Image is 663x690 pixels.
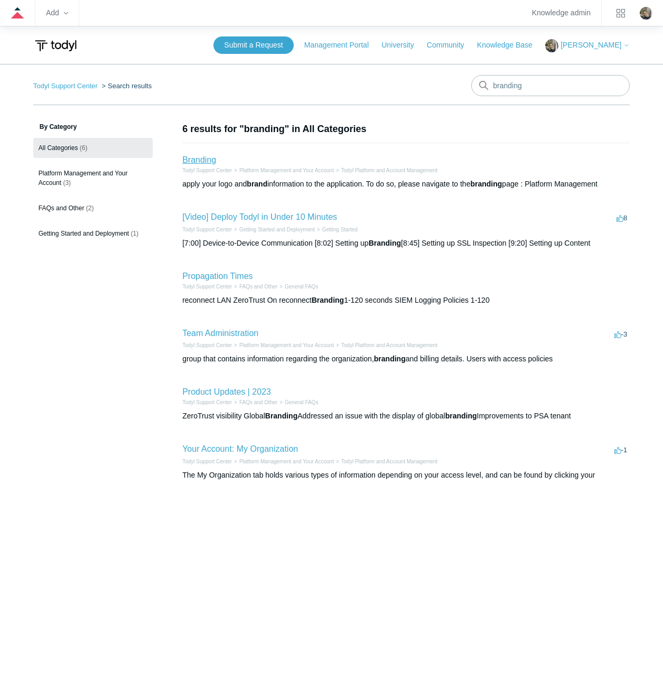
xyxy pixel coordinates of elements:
[381,40,424,51] a: University
[182,444,298,453] a: Your Account: My Organization
[239,342,334,348] a: Platform Management and Your Account
[182,387,271,396] a: Product Updates | 2023
[445,412,477,420] em: branding
[334,458,437,465] li: Todyl Platform and Account Management
[341,167,437,173] a: Todyl Platform and Account Management
[232,283,277,291] li: FAQs and Other
[285,284,318,290] a: General FAQs
[182,212,337,221] a: [Video] Deploy Todyl in Under 10 Minutes
[532,10,591,16] a: Knowledge admin
[239,284,277,290] a: FAQs and Other
[334,166,437,174] li: Todyl Platform and Account Management
[239,167,334,173] a: Platform Management and Your Account
[182,166,232,174] li: Todyl Support Center
[39,230,129,237] span: Getting Started and Deployment
[182,411,630,422] div: ZeroTrust visibility Global Addressed an issue with the display of global Improvements to PSA tenant
[232,398,277,406] li: FAQs and Other
[33,82,98,90] a: Todyl Support Center
[247,180,267,188] em: brand
[33,82,100,90] li: Todyl Support Center
[182,399,232,405] a: Todyl Support Center
[427,40,475,51] a: Community
[341,459,437,464] a: Todyl Platform and Account Management
[285,399,318,405] a: General FAQs
[182,155,216,164] a: Branding
[182,398,232,406] li: Todyl Support Center
[182,353,630,365] div: group that contains information regarding the organization, and billing details. Users with acces...
[182,459,232,464] a: Todyl Support Center
[182,283,232,291] li: Todyl Support Center
[131,230,139,237] span: (1)
[341,342,437,348] a: Todyl Platform and Account Management
[232,166,334,174] li: Platform Management and Your Account
[374,355,406,363] em: branding
[471,75,630,96] input: Search
[33,198,153,218] a: FAQs and Other (2)
[33,223,153,244] a: Getting Started and Deployment (1)
[213,36,293,54] a: Submit a Request
[182,238,630,249] div: [7:00] Device-to-Device Communication [8:02] Setting up [8:45] Setting up SSL Inspection [9:20] S...
[182,122,630,136] h1: 6 results for "branding" in All Categories
[315,226,358,234] li: Getting Started
[182,458,232,465] li: Todyl Support Center
[334,341,437,349] li: Todyl Platform and Account Management
[33,138,153,158] a: All Categories (6)
[239,399,277,405] a: FAQs and Other
[312,296,344,304] em: Branding
[182,167,232,173] a: Todyl Support Center
[232,458,334,465] li: Platform Management and Your Account
[277,398,318,406] li: General FAQs
[640,7,652,20] zd-hc-trigger: Click your profile icon to open the profile menu
[322,227,358,232] a: Getting Started
[33,163,153,193] a: Platform Management and Your Account (3)
[33,122,153,132] h3: By Category
[182,470,630,481] div: The My Organization tab holds various types of information depending on your access level, and ca...
[182,295,630,306] div: reconnect LAN ZeroTrust On reconnect 1-120 seconds SIEM Logging Policies 1-120
[100,82,152,90] li: Search results
[182,227,232,232] a: Todyl Support Center
[86,204,94,212] span: (2)
[470,180,502,188] em: branding
[182,179,630,190] div: apply your logo and information to the application. To do so, please navigate to the page : Platf...
[232,341,334,349] li: Platform Management and Your Account
[369,239,401,247] em: Branding
[182,226,232,234] li: Todyl Support Center
[80,144,88,152] span: (6)
[640,7,652,20] img: user avatar
[561,41,621,49] span: [PERSON_NAME]
[39,204,85,212] span: FAQs and Other
[182,342,232,348] a: Todyl Support Center
[239,227,315,232] a: Getting Started and Deployment
[277,283,318,291] li: General FAQs
[614,330,628,338] span: -3
[182,272,253,281] a: Propagation Times
[63,179,71,187] span: (3)
[265,412,297,420] em: Branding
[617,214,627,222] span: 8
[304,40,379,51] a: Management Portal
[33,36,78,55] img: Todyl Support Center Help Center home page
[614,446,628,454] span: -1
[182,329,258,338] a: Team Administration
[232,226,315,234] li: Getting Started and Deployment
[46,10,68,16] zd-hc-trigger: Add
[477,40,543,51] a: Knowledge Base
[182,284,232,290] a: Todyl Support Center
[239,459,334,464] a: Platform Management and Your Account
[182,341,232,349] li: Todyl Support Center
[39,170,128,187] span: Platform Management and Your Account
[39,144,78,152] span: All Categories
[545,39,630,52] button: [PERSON_NAME]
